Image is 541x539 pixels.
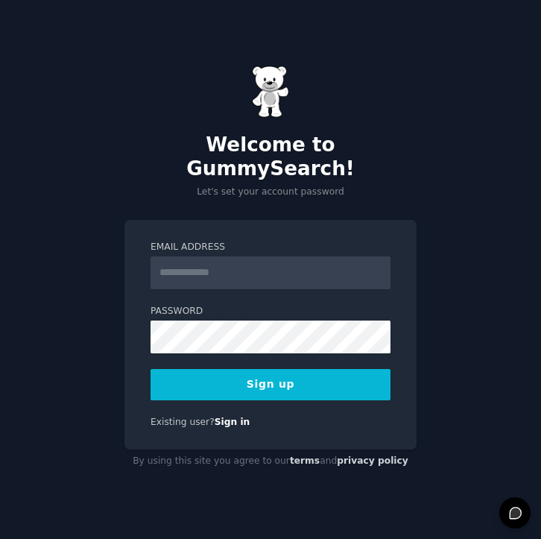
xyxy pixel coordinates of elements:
img: Gummy Bear [252,66,289,118]
h2: Welcome to GummySearch! [124,133,417,180]
a: terms [290,456,320,466]
span: Existing user? [151,417,215,427]
p: Let's set your account password [124,186,417,199]
label: Email Address [151,241,390,254]
label: Password [151,305,390,318]
button: Sign up [151,369,390,400]
div: By using this site you agree to our and [124,450,417,473]
a: privacy policy [337,456,408,466]
a: Sign in [215,417,250,427]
